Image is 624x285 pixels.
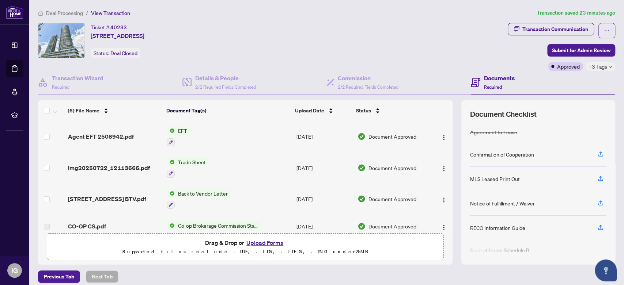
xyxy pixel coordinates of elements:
[11,265,18,276] span: IG
[441,224,447,230] img: Logo
[441,197,447,203] img: Logo
[47,234,443,261] span: Drag & Drop orUpload FormsSupported files include .PDF, .JPG, .JPEG, .PNG under25MB
[244,238,285,247] button: Upload Forms
[470,224,525,232] div: RECO Information Guide
[110,50,137,57] span: Deal Closed
[68,222,106,231] span: CO-OP CS.pdf
[175,127,190,135] span: EFT
[470,128,517,136] div: Agreement to Lease
[441,135,447,140] img: Logo
[68,107,99,115] span: (6) File Name
[91,31,144,40] span: [STREET_ADDRESS]
[338,74,398,82] h4: Commission
[167,222,175,230] img: Status Icon
[167,127,190,146] button: Status IconEFT
[86,9,88,17] li: /
[484,74,514,82] h4: Documents
[110,24,127,31] span: 40233
[91,48,140,58] div: Status:
[438,220,450,232] button: Logo
[167,189,175,197] img: Status Icon
[175,222,261,230] span: Co-op Brokerage Commission Statement
[167,158,175,166] img: Status Icon
[338,84,398,90] span: 2/2 Required Fields Completed
[38,23,84,58] img: IMG-W12207056_1.jpg
[595,259,617,281] button: Open asap
[552,45,610,56] span: Submit for Admin Review
[38,270,80,283] button: Previous Tab
[438,162,450,174] button: Logo
[167,222,261,230] button: Status IconCo-op Brokerage Commission Statement
[52,74,103,82] h4: Transaction Wizard
[175,189,230,197] span: Back to Vendor Letter
[52,84,69,90] span: Required
[547,44,615,57] button: Submit for Admin Review
[438,131,450,142] button: Logo
[358,132,366,140] img: Document Status
[368,195,416,203] span: Document Approved
[175,158,208,166] span: Trade Sheet
[68,195,146,203] span: [STREET_ADDRESS] BTV.pdf
[167,189,230,209] button: Status IconBack to Vendor Letter
[604,28,609,33] span: ellipsis
[68,132,134,141] span: Agent EFT 2508942.pdf
[470,175,520,183] div: MLS Leased Print Out
[46,10,83,16] span: Deal Processing
[522,23,588,35] div: Transaction Communication
[484,84,502,90] span: Required
[470,150,534,158] div: Confirmation of Cooperation
[353,100,429,121] th: Status
[44,271,74,282] span: Previous Tab
[294,121,355,152] td: [DATE]
[195,74,256,82] h4: Details & People
[295,107,324,115] span: Upload Date
[609,65,612,69] span: down
[557,62,580,70] span: Approved
[91,23,127,31] div: Ticket #:
[195,84,256,90] span: 2/2 Required Fields Completed
[294,215,355,238] td: [DATE]
[163,100,292,121] th: Document Tag(s)
[68,163,150,172] span: img20250722_12113666.pdf
[294,184,355,215] td: [DATE]
[167,127,175,135] img: Status Icon
[508,23,594,35] button: Transaction Communication
[470,109,537,119] span: Document Checklist
[358,222,366,230] img: Document Status
[294,152,355,184] td: [DATE]
[52,247,439,256] p: Supported files include .PDF, .JPG, .JPEG, .PNG under 25 MB
[470,199,535,207] div: Notice of Fulfillment / Waiver
[356,107,371,115] span: Status
[38,11,43,16] span: home
[358,164,366,172] img: Document Status
[65,100,163,121] th: (6) File Name
[358,195,366,203] img: Document Status
[438,193,450,205] button: Logo
[441,166,447,172] img: Logo
[368,132,416,140] span: Document Approved
[368,164,416,172] span: Document Approved
[537,9,615,17] article: Transaction saved 23 minutes ago
[589,62,607,71] span: +3 Tags
[6,5,23,19] img: logo
[86,270,118,283] button: Next Tab
[167,158,208,178] button: Status IconTrade Sheet
[292,100,353,121] th: Upload Date
[368,222,416,230] span: Document Approved
[205,238,285,247] span: Drag & Drop or
[91,10,130,16] span: View Transaction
